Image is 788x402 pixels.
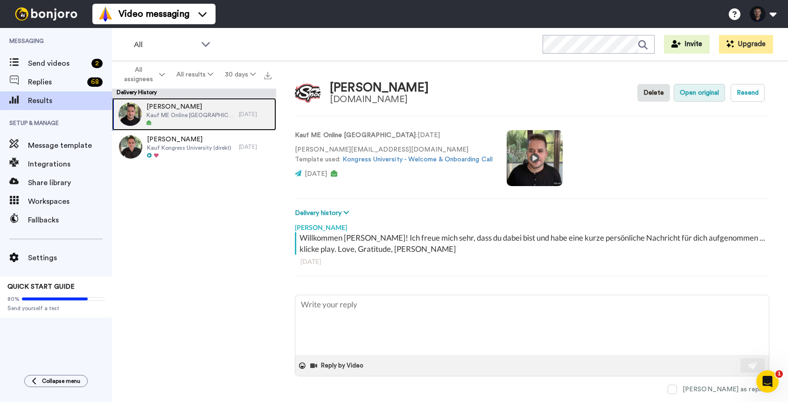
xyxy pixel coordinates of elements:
div: [DATE] [239,111,272,118]
span: Results [28,95,112,106]
img: vm-color.svg [98,7,113,21]
div: [DATE] [239,143,272,151]
span: Replies [28,76,84,88]
span: Send yourself a test [7,305,105,312]
button: Invite [664,35,710,54]
span: All [134,39,196,50]
div: [PERSON_NAME] [295,218,769,232]
span: Share library [28,177,112,188]
img: 12a0f27b-573f-4419-8e9c-aa4f0a2f06b9-thumb.jpg [119,135,142,159]
iframe: Intercom live chat [756,370,779,393]
div: [PERSON_NAME] as replied [683,385,769,394]
span: Video messaging [119,7,189,21]
p: : [DATE] [295,131,493,140]
div: Delivery History [112,89,276,98]
a: Kongress University - Welcome & Onboarding Call [342,156,493,163]
img: send-white.svg [748,362,758,369]
span: QUICK START GUIDE [7,284,75,290]
button: Resend [731,84,765,102]
button: Delivery history [295,208,352,218]
div: Willkommen [PERSON_NAME]! Ich freue mich sehr, dass du dabei bist und habe eine kurze persönliche... [300,232,767,255]
img: export.svg [264,72,272,79]
img: bj-logo-header-white.svg [11,7,81,21]
span: Collapse menu [42,377,80,385]
button: Export all results that match these filters now. [261,68,274,82]
button: All assignees [114,62,171,88]
div: 68 [87,77,103,87]
span: [PERSON_NAME] [147,135,231,144]
span: Kauf Kongress University (direkt) [147,144,231,152]
span: Settings [28,252,112,263]
span: Workspaces [28,196,112,207]
div: [DATE] [300,257,764,266]
p: [PERSON_NAME][EMAIL_ADDRESS][DOMAIN_NAME] Template used: [295,145,493,165]
button: Reply by Video [309,359,366,373]
div: [DOMAIN_NAME] [330,94,429,104]
div: 2 [91,59,103,68]
span: [DATE] [305,171,327,177]
button: Upgrade [719,35,773,54]
span: Fallbacks [28,215,112,226]
img: 439b28e8-fe2e-43b8-b0ac-e64ed3386eea-thumb.jpg [119,103,142,126]
div: [PERSON_NAME] [330,81,429,95]
span: All assignees [119,65,157,84]
a: [PERSON_NAME]Kauf ME Online [GEOGRAPHIC_DATA][DATE] [112,98,276,131]
a: [PERSON_NAME]Kauf Kongress University (direkt)[DATE] [112,131,276,163]
button: Open original [674,84,725,102]
span: [PERSON_NAME] [146,102,234,111]
button: 30 days [219,66,261,83]
strong: Kauf ME Online [GEOGRAPHIC_DATA] [295,132,416,139]
button: Collapse menu [24,375,88,387]
span: Integrations [28,159,112,170]
span: 1 [775,370,783,378]
span: 80% [7,295,20,303]
button: All results [171,66,219,83]
img: Image of Monika Werth [295,80,321,106]
span: Send videos [28,58,88,69]
button: Delete [637,84,670,102]
span: Kauf ME Online [GEOGRAPHIC_DATA] [146,111,234,119]
span: Message template [28,140,112,151]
